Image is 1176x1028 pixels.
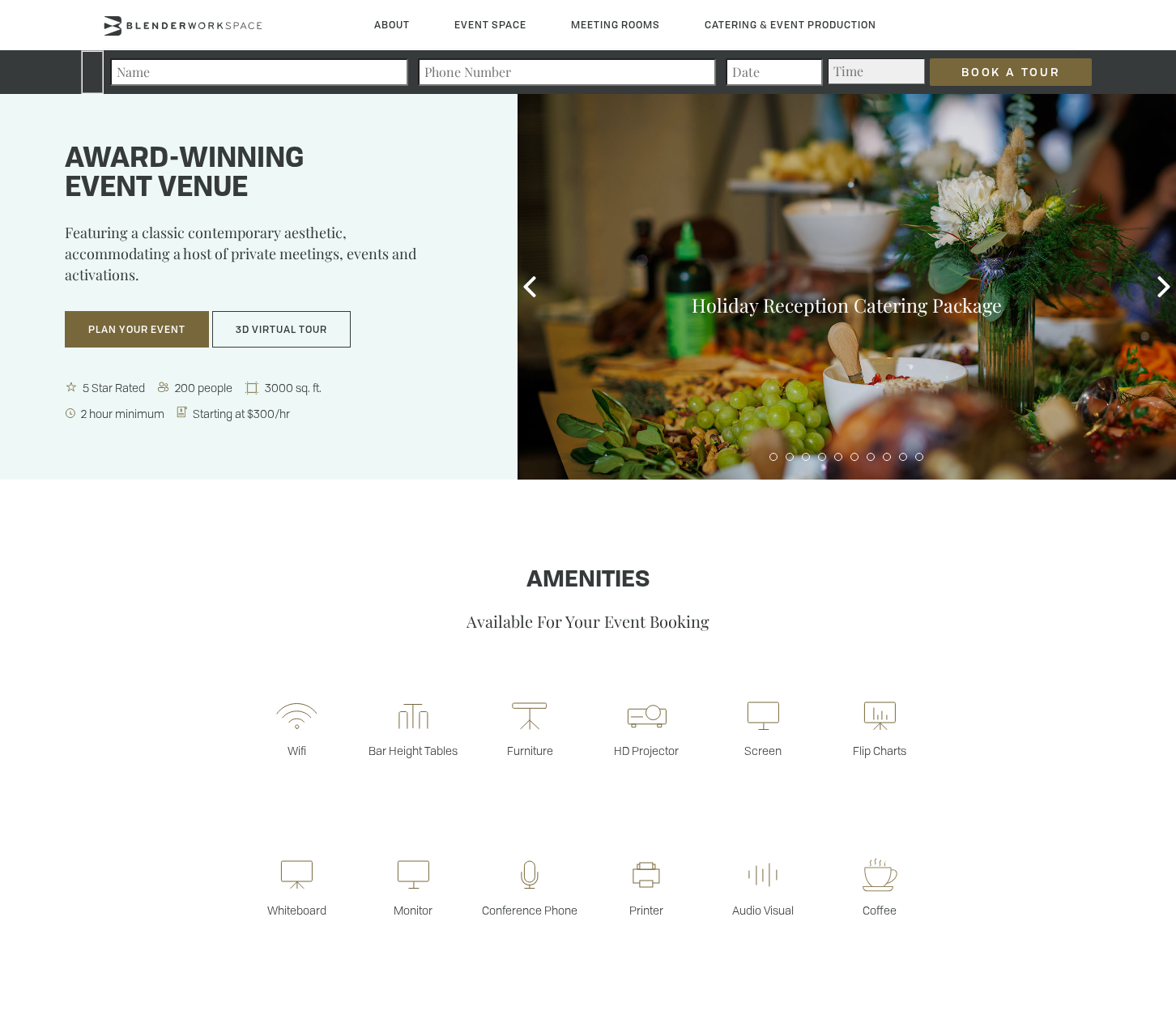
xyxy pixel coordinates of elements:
[262,380,326,395] span: 3000 sq. ft.
[238,743,355,758] p: Wifi
[821,902,938,918] p: Coffee
[65,222,477,296] p: Featuring a classic contemporary aesthetic, accommodating a host of private meetings, events and ...
[692,292,1002,318] a: Holiday Reception Catering Package
[110,58,408,86] input: Name
[238,902,355,918] p: Whiteboard
[79,380,150,395] span: 5 Star Rated
[65,145,477,203] h1: Award-winning event venue
[471,743,588,758] p: Furniture
[355,902,471,918] p: Monitor
[172,380,237,395] span: 200 people
[726,58,823,86] input: Date
[190,406,295,421] span: Starting at $300/hr
[588,743,705,758] p: HD Projector
[355,743,471,758] p: Bar Height Tables
[418,58,716,86] input: Phone Number
[212,311,351,348] button: 3D Virtual Tour
[930,58,1092,86] input: Book a Tour
[102,610,1074,632] p: Available For Your Event Booking
[705,902,821,918] p: Audio Visual
[65,311,209,348] button: Plan Your Event
[78,406,169,421] span: 2 hour minimum
[471,902,588,918] p: Conference Phone
[102,568,1074,594] h1: Amenities
[705,743,821,758] p: Screen
[821,743,938,758] p: Flip Charts
[588,902,705,918] p: Printer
